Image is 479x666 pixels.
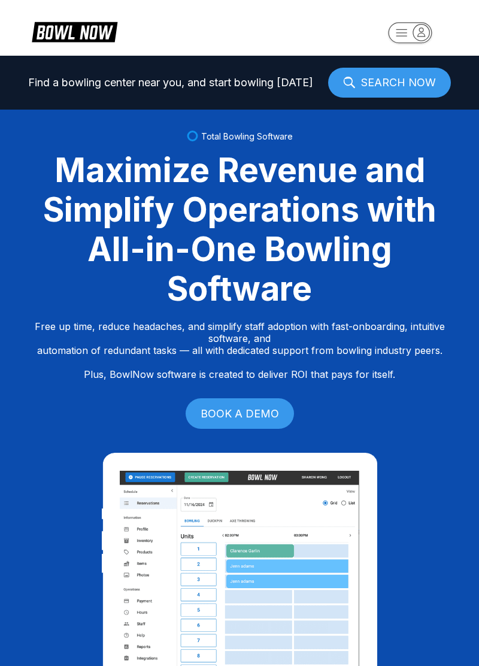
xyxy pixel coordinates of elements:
a: SEARCH NOW [328,68,451,98]
div: Maximize Revenue and Simplify Operations with All-in-One Bowling Software [12,150,467,308]
a: BOOK A DEMO [186,398,294,429]
p: Free up time, reduce headaches, and simplify staff adoption with fast-onboarding, intuitive softw... [12,320,467,380]
span: Total Bowling Software [201,131,293,141]
span: Find a bowling center near you, and start bowling [DATE] [28,77,313,89]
